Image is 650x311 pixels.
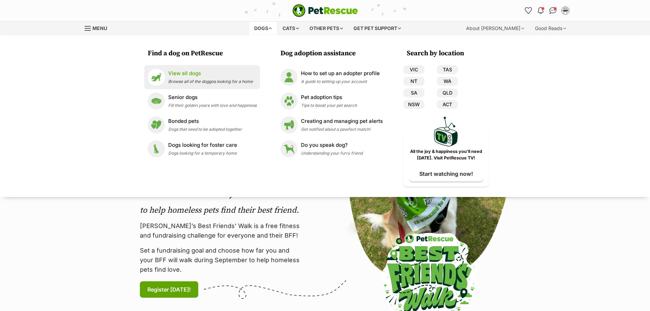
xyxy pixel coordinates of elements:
[148,140,165,157] img: Dogs looking for foster care
[301,151,363,156] span: Understanding your furry friend
[280,69,298,86] img: How to set up an adopter profile
[140,138,304,199] h2: Walk with your best friend
[461,22,529,35] div: About [PERSON_NAME]
[437,77,458,86] a: WA
[148,116,165,133] img: Bonded pets
[292,4,358,17] a: PetRescue
[148,69,257,86] a: View all dogs View all dogs Browse all of the doggos looking for a home
[530,22,571,35] div: Good Reads
[147,285,191,294] span: Register [DATE]!
[140,221,304,240] p: [PERSON_NAME]’s Best Friends' Walk is a free fitness and fundraising challenge for everyone and t...
[301,141,363,149] p: Do you speak dog?
[280,116,298,133] img: Creating and managing pet alerts
[148,49,260,58] h3: Find a dog on PetRescue
[403,65,424,74] a: VIC
[409,166,483,182] a: Start watching now!
[549,7,557,14] img: chat-41dd97257d64d25036548639549fe6c8038ab92f7586957e7f3b1b290dea8141.svg
[140,205,304,216] p: to help homeless pets find their best friend.
[168,79,253,84] span: Browse all of the doggos looking for a home
[434,117,458,146] img: PetRescue TV logo
[148,69,165,86] img: View all dogs
[92,25,107,31] span: Menu
[148,140,257,157] a: Dogs looking for foster care Dogs looking for foster care Dogs looking for a temporary home
[280,140,383,157] a: Do you speak dog? Do you speak dog? Understanding your furry friend
[280,116,383,133] a: Creating and managing pet alerts Creating and managing pet alerts Get notified about a pawfect ma...
[403,100,424,109] a: NSW
[538,7,543,14] img: notifications-46538b983faf8c2785f20acdc204bb7945ddae34d4c08c2a6579f10ce5e182be.svg
[301,103,357,108] span: Tips to boost your pet search
[168,103,257,108] span: Fill their golden years with love and happiness
[408,149,483,161] p: All the joy & happiness you’ll need [DATE]. Visit PetRescue TV!
[280,93,383,110] a: Pet adoption tips Pet adoption tips Tips to boost your pet search
[407,49,489,58] h3: Search by location
[535,5,546,16] button: Notifications
[292,4,358,17] img: logo-e224e6f780fb5917bec1dbf3a21bbac754714ae5b6737aabdf751b685950b380.svg
[148,93,257,110] a: Senior dogs Senior dogs Fill their golden years with love and happiness
[280,49,386,58] h3: Dog adoption assistance
[278,22,304,35] div: Cats
[562,7,569,14] img: Boxer Rescue Network Australia profile pic
[301,117,383,125] p: Creating and managing pet alerts
[280,140,298,157] img: Do you speak dog?
[301,79,367,84] span: A guide to setting up your account
[305,22,348,35] div: Other pets
[140,246,304,274] p: Set a fundraising goal and choose how far you and your BFF will walk during September to help hom...
[403,77,424,86] a: NT
[148,93,165,110] img: Senior dogs
[560,5,571,16] button: My account
[85,22,112,34] a: Menu
[523,5,571,16] ul: Account quick links
[349,22,406,35] div: Get pet support
[437,65,458,74] a: TAS
[280,93,298,110] img: Pet adoption tips
[140,281,198,298] a: Register [DATE]!
[301,70,380,77] p: How to set up an adopter profile
[523,5,534,16] a: Favourites
[548,5,559,16] a: Conversations
[437,88,458,97] a: QLD
[301,94,357,101] p: Pet adoption tips
[168,141,237,149] p: Dogs looking for foster care
[168,151,237,156] span: Dogs looking for a temporary home
[168,127,242,132] span: Dogs that need to be adopted together
[301,127,371,132] span: Get notified about a pawfect match!
[437,100,458,109] a: ACT
[249,22,277,35] div: Dogs
[280,69,383,86] a: How to set up an adopter profile How to set up an adopter profile A guide to setting up your account
[148,116,257,133] a: Bonded pets Bonded pets Dogs that need to be adopted together
[168,70,253,77] p: View all dogs
[403,88,424,97] a: SA
[168,117,242,125] p: Bonded pets
[168,94,257,101] p: Senior dogs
